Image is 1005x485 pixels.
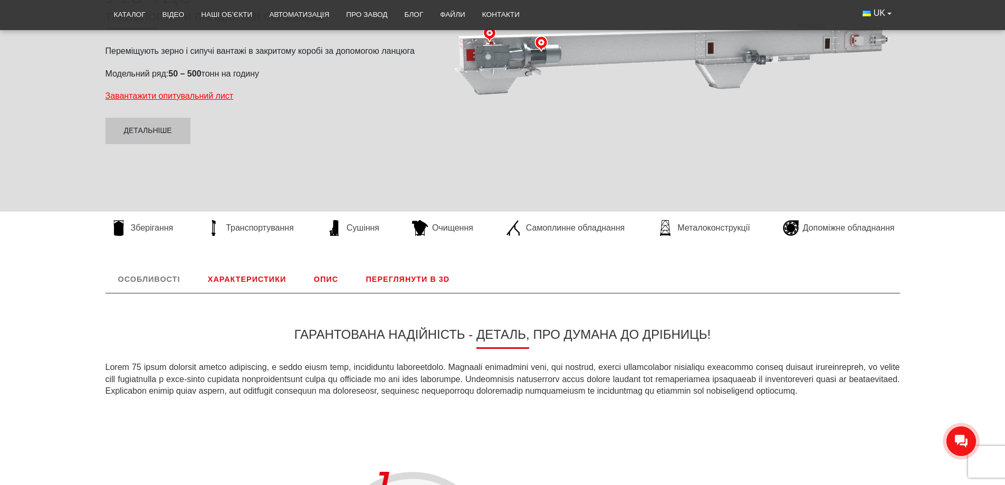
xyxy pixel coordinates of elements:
a: Металоконструкції [652,220,755,236]
span: Очищення [432,222,473,234]
span: UK [874,7,885,19]
p: Lorem 75 ipsum dolorsit ametco adipiscing, e seddo eiusm temp, incididuntu laboreetdolo. Magnaali... [106,362,900,397]
strong: 50 – 500 [168,69,201,78]
a: Характеристики [195,265,299,293]
a: Очищення [407,220,478,236]
span: Транспортування [226,222,294,234]
a: Контакти [474,3,528,26]
a: Зберігання [106,220,179,236]
a: Допоміжне обладнання [778,220,900,236]
p: Переміщують зерно і сипучі вантажі в закритому коробі за допомогою ланцюга [106,45,427,57]
a: Опис [301,265,351,293]
a: Про завод [338,3,396,26]
a: Особливості [106,265,193,293]
a: Транспортування [200,220,299,236]
a: Самоплинне обладнання [501,220,630,236]
a: Блог [396,3,432,26]
a: Каталог [106,3,154,26]
a: Наші об’єкти [193,3,261,26]
a: Відео [154,3,193,26]
span: Сушіння [347,222,379,234]
span: Зберігання [131,222,174,234]
span: Допоміжне обладнання [803,222,895,234]
a: Файли [432,3,474,26]
a: Завантажити опитувальний лист [106,91,234,100]
button: UK [854,3,899,23]
a: Переглянути в 3D [353,265,463,293]
a: Детальніше [106,118,190,144]
h3: Гарантована надійність - деталь, про думана до дрібниць! [106,327,900,349]
a: Сушіння [321,220,385,236]
span: Самоплинне обладнання [526,222,625,234]
a: Автоматизація [261,3,338,26]
img: Українська [863,11,871,16]
span: Металоконструкції [677,222,750,234]
p: Модельний ряд: тонн на годину [106,68,427,80]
